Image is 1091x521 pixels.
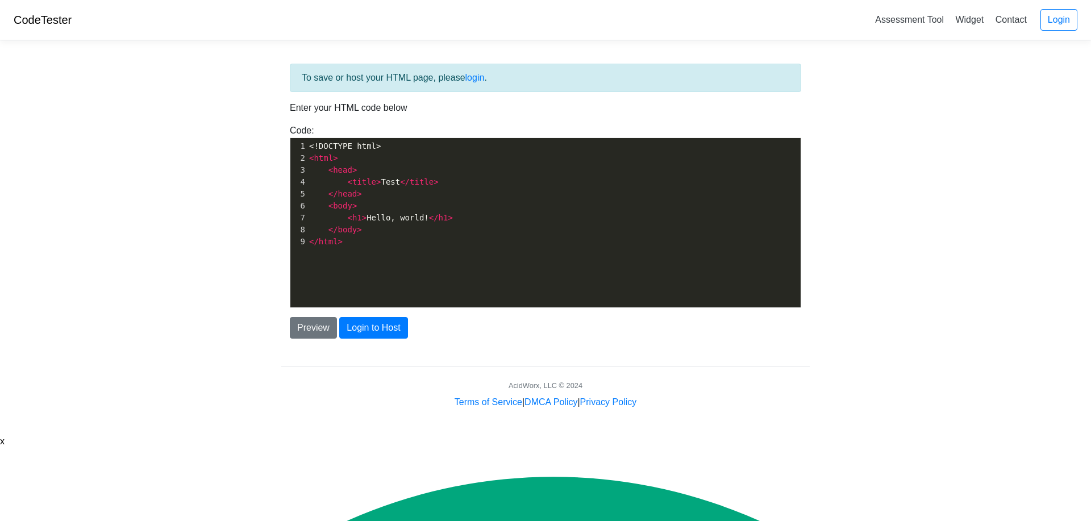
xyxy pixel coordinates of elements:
[455,395,636,409] div: | |
[309,213,453,222] span: Hello, world!
[509,380,582,391] div: AcidWorx, LLC © 2024
[328,201,333,210] span: <
[410,177,434,186] span: title
[290,200,307,212] div: 6
[465,73,485,82] a: login
[290,224,307,236] div: 8
[290,212,307,224] div: 7
[281,124,810,308] div: Code:
[338,189,357,198] span: head
[362,213,367,222] span: >
[352,213,362,222] span: h1
[347,177,352,186] span: <
[290,64,801,92] div: To save or host your HTML page, please .
[352,177,376,186] span: title
[455,397,522,407] a: Terms of Service
[290,101,801,115] p: Enter your HTML code below
[319,237,338,246] span: html
[314,153,333,162] span: html
[290,317,337,339] button: Preview
[448,213,452,222] span: >
[357,189,361,198] span: >
[328,225,338,234] span: </
[1040,9,1077,31] a: Login
[309,237,319,246] span: </
[290,188,307,200] div: 5
[352,201,357,210] span: >
[290,152,307,164] div: 2
[951,10,988,29] a: Widget
[991,10,1031,29] a: Contact
[871,10,948,29] a: Assessment Tool
[333,153,338,162] span: >
[434,177,438,186] span: >
[347,213,352,222] span: <
[338,237,343,246] span: >
[309,141,381,151] span: <!DOCTYPE html>
[339,317,407,339] button: Login to Host
[309,177,439,186] span: Test
[524,397,577,407] a: DMCA Policy
[290,164,307,176] div: 3
[338,225,357,234] span: body
[357,225,361,234] span: >
[328,165,333,174] span: <
[400,177,410,186] span: </
[290,176,307,188] div: 4
[290,236,307,248] div: 9
[429,213,439,222] span: </
[333,165,352,174] span: head
[580,397,637,407] a: Privacy Policy
[439,213,448,222] span: h1
[352,165,357,174] span: >
[290,140,307,152] div: 1
[328,189,338,198] span: </
[309,153,314,162] span: <
[333,201,352,210] span: body
[14,14,72,26] a: CodeTester
[376,177,381,186] span: >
